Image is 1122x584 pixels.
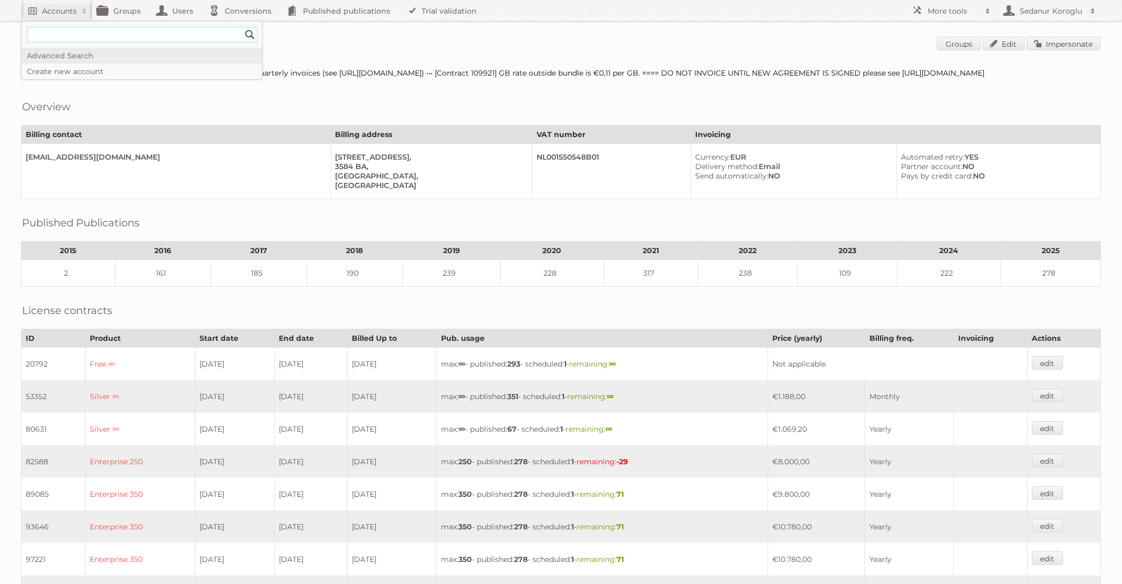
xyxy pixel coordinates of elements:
[616,489,624,499] strong: 71
[458,522,472,531] strong: 350
[335,171,524,181] div: [GEOGRAPHIC_DATA],
[954,329,1028,348] th: Invoicing
[242,27,258,43] input: Search
[1032,421,1063,435] a: edit
[616,555,624,564] strong: 71
[604,242,698,260] th: 2021
[514,522,528,531] strong: 278
[115,260,211,287] td: 161
[115,242,211,260] th: 2016
[607,392,614,401] strong: ∞
[195,478,275,510] td: [DATE]
[901,152,965,162] span: Automated retry:
[347,413,437,445] td: [DATE]
[562,392,564,401] strong: 1
[696,162,888,171] div: Email
[458,424,465,434] strong: ∞
[274,329,347,348] th: End date
[768,413,865,445] td: €1.069,20
[335,152,524,162] div: [STREET_ADDRESS],
[768,329,865,348] th: Price (yearly)
[1032,551,1063,565] a: edit
[22,48,262,64] a: Advanced Search
[698,242,798,260] th: 2022
[901,171,973,181] span: Pays by credit card:
[576,522,624,531] span: remaining:
[696,152,888,162] div: EUR
[768,348,1027,381] td: Not applicable.
[437,445,768,478] td: max: - published: - scheduled: -
[691,126,1100,144] th: Invoicing
[897,242,1001,260] th: 2024
[347,510,437,543] td: [DATE]
[514,555,528,564] strong: 278
[865,445,954,478] td: Yearly
[1032,486,1063,500] a: edit
[1032,389,1063,402] a: edit
[42,6,77,16] h2: Accounts
[26,152,322,162] div: [EMAIL_ADDRESS][DOMAIN_NAME]
[865,543,954,576] td: Yearly
[335,162,524,171] div: 3584 BA,
[274,413,347,445] td: [DATE]
[937,37,981,50] a: Groups
[567,392,614,401] span: remaining:
[86,413,195,445] td: Silver ∞
[22,64,262,79] a: Create new account
[901,162,963,171] span: Partner account:
[347,445,437,478] td: [DATE]
[307,260,403,287] td: 190
[21,37,1101,53] h1: Account 16210: PLUS Retail
[307,242,403,260] th: 2018
[86,478,195,510] td: Enterprise 350
[22,413,86,445] td: 80631
[458,489,472,499] strong: 350
[195,543,275,576] td: [DATE]
[22,99,70,114] h2: Overview
[458,555,472,564] strong: 350
[86,510,195,543] td: Enterprise 350
[211,242,307,260] th: 2017
[86,380,195,413] td: Silver ∞
[274,445,347,478] td: [DATE]
[696,171,888,181] div: NO
[1001,260,1100,287] td: 278
[22,329,86,348] th: ID
[616,522,624,531] strong: 71
[571,457,574,466] strong: 1
[865,510,954,543] td: Yearly
[605,424,612,434] strong: ∞
[437,543,768,576] td: max: - published: - scheduled: -
[1032,356,1063,370] a: edit
[347,348,437,381] td: [DATE]
[507,359,520,369] strong: 293
[768,478,865,510] td: €9.800,00
[532,144,691,199] td: NL001550548B01
[22,543,86,576] td: 97221
[698,260,798,287] td: 238
[458,392,465,401] strong: ∞
[347,543,437,576] td: [DATE]
[564,359,567,369] strong: 1
[86,348,195,381] td: Free ∞
[514,457,528,466] strong: 278
[458,359,465,369] strong: ∞
[565,424,612,434] span: remaining:
[274,543,347,576] td: [DATE]
[696,162,759,171] span: Delivery method:
[983,37,1025,50] a: Edit
[768,510,865,543] td: €10.780,00
[22,478,86,510] td: 89085
[437,348,768,381] td: max: - published: - scheduled: -
[560,424,563,434] strong: 1
[195,413,275,445] td: [DATE]
[1032,519,1063,533] a: edit
[901,162,1092,171] div: NO
[22,242,116,260] th: 2015
[22,348,86,381] td: 20792
[22,303,112,318] h2: License contracts
[865,329,954,348] th: Billing freq.
[347,380,437,413] td: [DATE]
[195,380,275,413] td: [DATE]
[798,260,897,287] td: 109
